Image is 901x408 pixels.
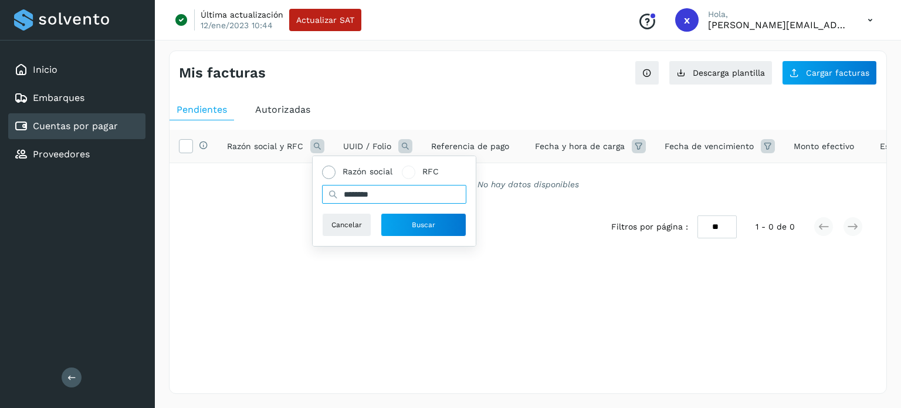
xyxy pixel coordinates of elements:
[535,140,625,153] span: Fecha y hora de carga
[708,9,849,19] p: Hola,
[611,221,688,233] span: Filtros por página :
[8,85,145,111] div: Embarques
[33,149,90,160] a: Proveedores
[33,120,118,131] a: Cuentas por pagar
[8,113,145,139] div: Cuentas por pagar
[665,140,754,153] span: Fecha de vencimiento
[185,178,871,191] div: No hay datos disponibles
[756,221,795,233] span: 1 - 0 de 0
[782,60,877,85] button: Cargar facturas
[296,16,354,24] span: Actualizar SAT
[255,104,310,115] span: Autorizadas
[201,9,283,20] p: Última actualización
[177,104,227,115] span: Pendientes
[431,140,509,153] span: Referencia de pago
[33,92,84,103] a: Embarques
[708,19,849,31] p: xochitl.miranda@99minutos.com
[289,9,361,31] button: Actualizar SAT
[669,60,773,85] button: Descarga plantilla
[693,69,765,77] span: Descarga plantilla
[806,69,869,77] span: Cargar facturas
[8,141,145,167] div: Proveedores
[201,20,273,31] p: 12/ene/2023 10:44
[227,140,303,153] span: Razón social y RFC
[8,57,145,83] div: Inicio
[179,65,266,82] h4: Mis facturas
[33,64,57,75] a: Inicio
[343,140,391,153] span: UUID / Folio
[794,140,854,153] span: Monto efectivo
